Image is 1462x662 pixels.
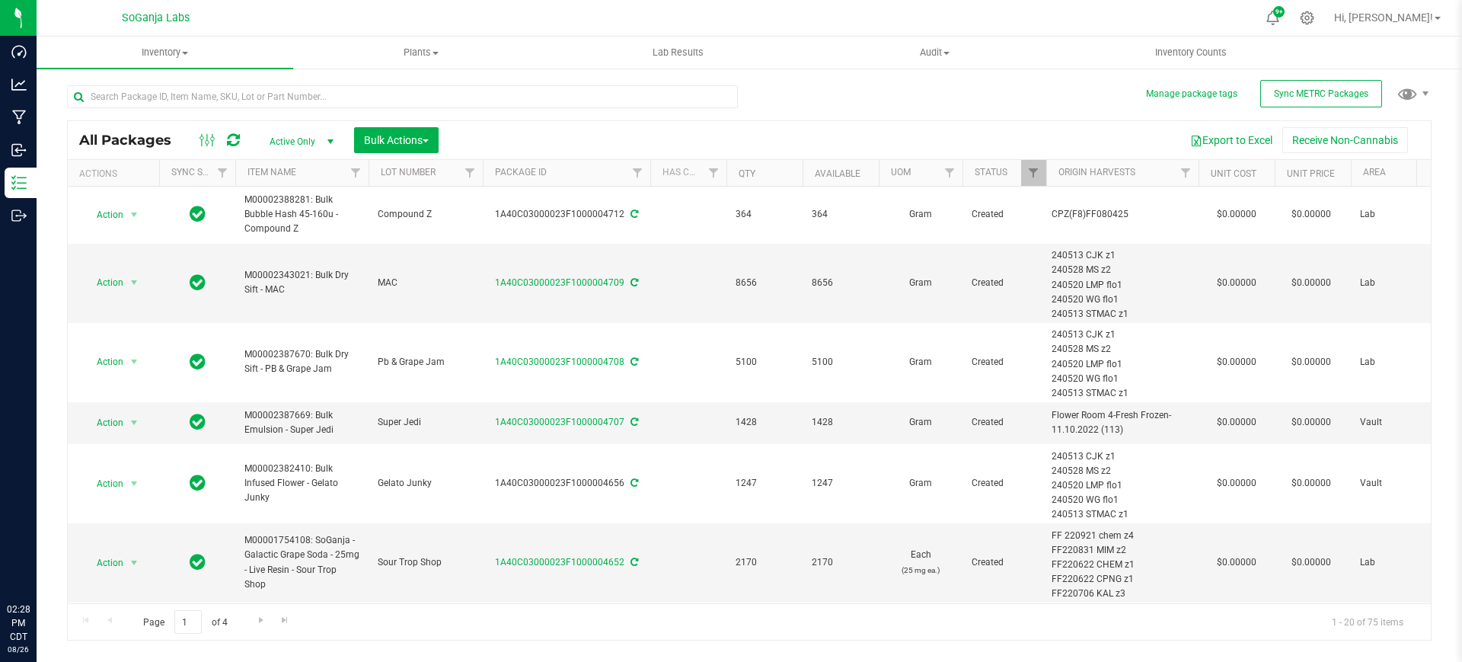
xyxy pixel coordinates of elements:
[701,160,726,186] a: Filter
[1199,402,1275,444] td: $0.00000
[1284,411,1339,433] span: $0.00000
[1052,507,1194,522] div: 240513 STMAC z1
[1052,572,1194,587] div: FF220622 CPNG z1
[628,209,638,219] span: Sync from Compliance System
[888,548,953,577] span: Each
[972,207,1037,222] span: Created
[1052,263,1194,277] div: 240528 MS z2
[1052,464,1194,478] div: 240528 MS z2
[1363,167,1386,177] a: Area
[11,142,27,158] inline-svg: Inbound
[1284,552,1339,574] span: $0.00000
[1052,342,1194,357] div: 240528 MS z2
[1052,357,1194,372] div: 240520 LMP flo1
[812,555,870,570] span: 2170
[125,473,144,494] span: select
[354,127,439,153] button: Bulk Actions
[495,557,624,568] a: 1A40C03000023F1000004652
[274,610,296,631] a: Go to the last page
[739,168,755,179] a: Qty
[1284,472,1339,494] span: $0.00000
[1320,610,1416,633] span: 1 - 20 of 75 items
[190,411,206,433] span: In Sync
[888,563,953,577] p: (25 mg ea.)
[244,347,359,376] span: M00002387670: Bulk Dry Sift - PB & Grape Jam
[83,204,124,225] span: Action
[125,272,144,293] span: select
[244,268,359,297] span: M00002343021: Bulk Dry Sift - MAC
[1052,328,1194,342] div: 240513 CJK z1
[294,46,549,59] span: Plants
[495,357,624,367] a: 1A40C03000023F1000004708
[244,193,359,237] span: M00002388281: Bulk Bubble Hash 45-160u - Compound Z
[1284,351,1339,373] span: $0.00000
[1052,248,1194,263] div: 240513 CJK z1
[1287,168,1335,179] a: Unit Price
[736,207,793,222] span: 364
[812,207,870,222] span: 364
[1199,523,1275,603] td: $0.00000
[480,207,653,222] div: 1A40C03000023F1000004712
[972,555,1037,570] span: Created
[1052,386,1194,401] div: 240513 STMAC z1
[1199,187,1275,244] td: $0.00000
[888,276,953,290] span: Gram
[550,37,806,69] a: Lab Results
[7,603,30,644] p: 02:28 PM CDT
[1199,244,1275,323] td: $0.00000
[210,160,235,186] a: Filter
[888,355,953,369] span: Gram
[736,415,793,430] span: 1428
[250,610,272,631] a: Go to the next page
[495,277,624,288] a: 1A40C03000023F1000004709
[244,408,359,437] span: M00002387669: Bulk Emulsion - Super Jedi
[1052,493,1194,507] div: 240520 WG flo1
[736,555,793,570] span: 2170
[1334,11,1433,24] span: Hi, [PERSON_NAME]!
[11,44,27,59] inline-svg: Dashboard
[1135,46,1247,59] span: Inventory Counts
[807,46,1062,59] span: Audit
[1052,293,1194,307] div: 240520 WG flo1
[190,351,206,373] span: In Sync
[15,540,61,586] iframe: Resource center
[1298,11,1317,25] div: Manage settings
[130,610,240,634] span: Page of 4
[125,552,144,574] span: select
[495,167,547,177] a: Package ID
[1052,307,1194,321] div: 240513 STMAC z1
[83,351,124,373] span: Action
[888,415,953,430] span: Gram
[628,557,638,568] span: Sync from Compliance System
[632,46,724,59] span: Lab Results
[625,160,650,186] a: Filter
[37,46,293,59] span: Inventory
[378,476,474,491] span: Gelato Junky
[1199,323,1275,402] td: $0.00000
[83,552,124,574] span: Action
[1360,415,1456,430] span: Vault
[364,134,429,146] span: Bulk Actions
[7,644,30,655] p: 08/26
[1021,160,1046,186] a: Filter
[736,476,793,491] span: 1247
[1052,558,1194,572] div: FF220622 CHEM z1
[125,204,144,225] span: select
[628,357,638,367] span: Sync from Compliance System
[11,110,27,125] inline-svg: Manufacturing
[1052,372,1194,386] div: 240520 WG flo1
[1360,207,1456,222] span: Lab
[1173,160,1199,186] a: Filter
[812,276,870,290] span: 8656
[190,272,206,293] span: In Sync
[37,37,293,69] a: Inventory
[190,472,206,494] span: In Sync
[79,168,153,179] div: Actions
[1052,207,1194,222] div: CPZ(F8)FF080425
[125,351,144,373] span: select
[1052,408,1194,437] div: Flower Room 4-Fresh Frozen-11.10.2022 (113)
[125,412,144,433] span: select
[1282,127,1408,153] button: Receive Non-Cannabis
[1211,168,1256,179] a: Unit Cost
[171,167,230,177] a: Sync Status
